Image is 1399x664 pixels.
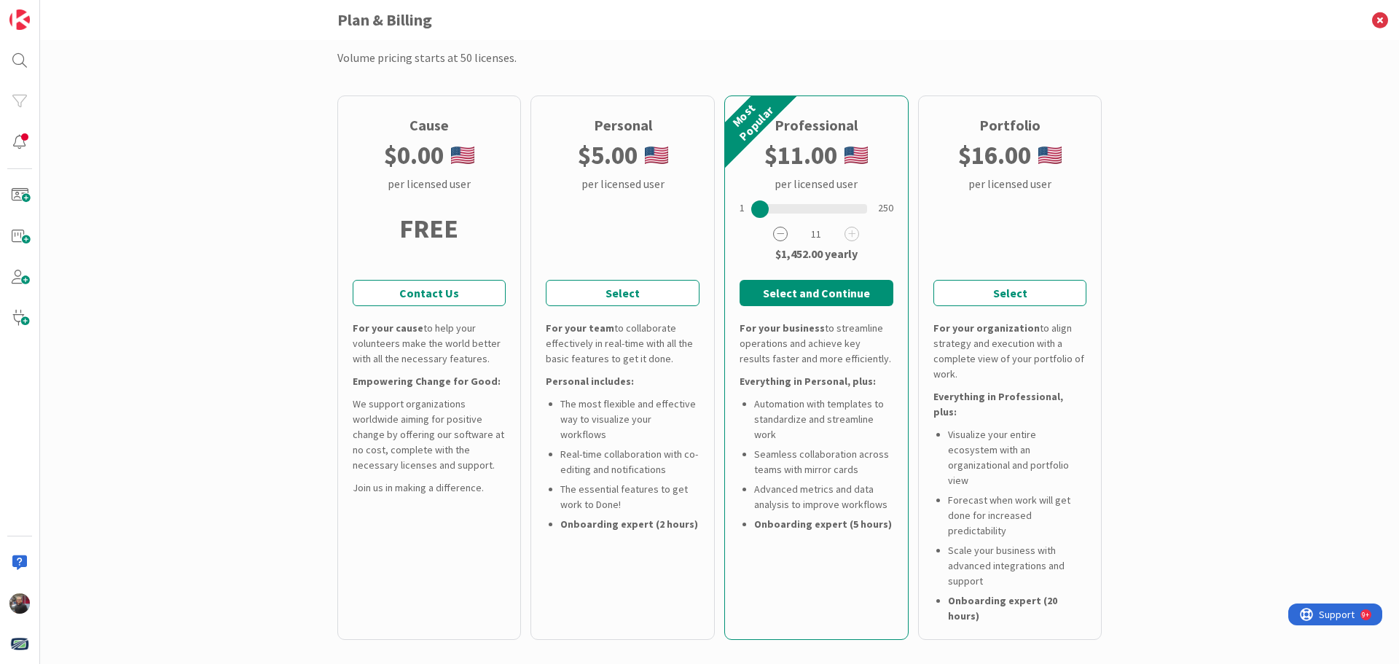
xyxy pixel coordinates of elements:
[594,114,652,136] div: Personal
[384,136,444,175] b: $ 0.00
[645,147,668,164] img: us.png
[775,175,858,192] div: per licensed user
[560,397,699,442] li: The most flexible and effective way to visualize your workflows
[546,280,699,306] button: Select
[948,493,1087,539] li: Forecast when work will get done for increased predictability
[353,321,506,367] div: to help your volunteers make the world better with all the necessary features.
[791,224,842,244] span: 11
[74,6,81,17] div: 9+
[353,397,506,473] div: We support organizations worldwide aiming for positive change by offering our software at no cost...
[948,594,1057,622] b: Onboarding expert (20 hours)
[740,321,825,335] b: For your business
[933,389,1087,420] div: Everything in Professional, plus:
[754,447,893,477] li: Seamless collaboration across teams with mirror cards
[353,280,506,306] a: Contact Us
[933,321,1040,335] b: For your organization
[740,321,893,367] div: to streamline operations and achieve key results faster and more efficiently.
[775,114,858,136] div: Professional
[933,280,1087,306] button: Select
[353,321,423,335] b: For your cause
[560,482,699,512] li: The essential features to get work to Done!
[353,374,506,389] div: Empowering Change for Good:
[560,517,698,531] b: Onboarding expert (2 hours)
[740,280,893,306] button: Select and Continue
[399,192,458,265] div: FREE
[546,374,699,389] div: Personal includes:
[754,517,892,531] b: Onboarding expert (5 hours)
[581,175,665,192] div: per licensed user
[546,321,699,367] div: to collaborate effectively in real-time with all the basic features to get it done.
[958,136,1031,175] b: $ 16.00
[933,321,1087,382] div: to align strategy and execution with a complete view of your portfolio of work.
[740,374,893,389] div: Everything in Personal, plus:
[337,49,517,66] div: Volume pricing starts at 50 licenses.
[1038,147,1062,164] img: us.png
[388,175,471,192] div: per licensed user
[775,246,858,261] b: $1,452.00 yearly
[9,593,30,614] img: JK
[740,200,745,216] div: 1
[754,482,893,512] li: Advanced metrics and data analysis to improve workflows
[979,114,1041,136] div: Portfolio
[764,136,837,175] b: $ 11.00
[546,321,614,335] b: For your team
[9,9,30,30] img: Visit kanbanzone.com
[845,147,868,164] img: us.png
[9,634,30,655] img: avatar
[721,97,773,149] div: Most Popular
[31,2,66,20] span: Support
[948,543,1087,589] li: Scale your business with advanced integrations and support
[560,447,699,477] li: Real-time collaboration with co-editing and notifications
[948,427,1087,488] li: Visualize your entire ecosystem with an organizational and portfolio view
[409,114,449,136] div: Cause
[451,147,474,164] img: us.png
[754,397,893,442] li: Automation with templates to standardize and streamline work
[353,480,506,496] div: Join us in making a difference.
[968,175,1051,192] div: per licensed user
[878,200,893,216] div: 250
[578,136,638,175] b: $ 5.00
